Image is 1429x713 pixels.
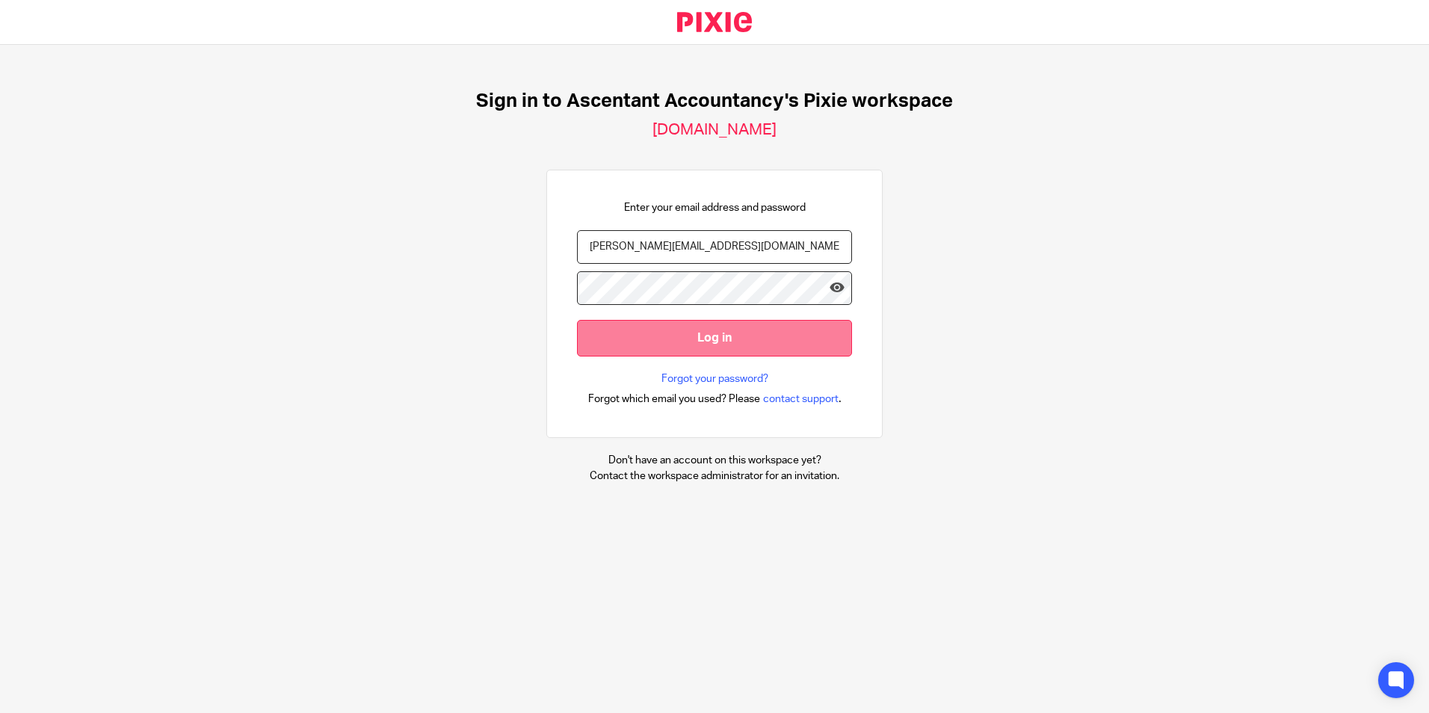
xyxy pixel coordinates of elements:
h1: Sign in to Ascentant Accountancy's Pixie workspace [476,90,953,113]
p: Don't have an account on this workspace yet? [590,453,839,468]
p: Enter your email address and password [624,200,806,215]
input: Log in [577,320,852,356]
h2: [DOMAIN_NAME] [652,120,777,140]
input: name@example.com [577,230,852,264]
div: . [588,390,842,407]
span: contact support [763,392,839,407]
span: Forgot which email you used? Please [588,392,760,407]
p: Contact the workspace administrator for an invitation. [590,469,839,484]
a: Forgot your password? [661,371,768,386]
